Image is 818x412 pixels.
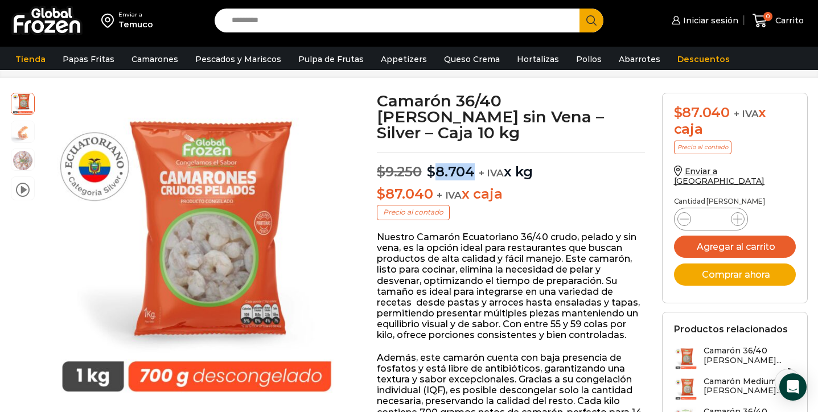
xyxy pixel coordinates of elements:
[377,186,385,202] span: $
[763,12,772,21] span: 0
[479,167,504,179] span: + IVA
[674,197,796,205] p: Cantidad [PERSON_NAME]
[772,15,804,26] span: Carrito
[11,149,34,172] span: camarones-2
[377,186,645,203] p: x caja
[437,189,462,201] span: + IVA
[377,163,422,180] bdi: 9.250
[377,152,645,180] p: x kg
[672,48,735,70] a: Descuentos
[579,9,603,32] button: Search button
[669,9,738,32] a: Iniciar sesión
[118,19,153,30] div: Temuco
[674,324,788,335] h2: Productos relacionados
[377,163,385,180] span: $
[427,163,475,180] bdi: 8.704
[126,48,184,70] a: Camarones
[779,373,807,401] div: Open Intercom Messenger
[377,232,645,341] p: Nuestro Camarón Ecuatoriano 36/40 crudo, pelado y sin vena, es la opción ideal para restaurantes ...
[734,108,759,120] span: + IVA
[674,104,683,121] span: $
[511,48,565,70] a: Hortalizas
[427,163,435,180] span: $
[438,48,505,70] a: Queso Crema
[377,186,433,202] bdi: 87.040
[704,377,796,396] h3: Camarón Medium [PERSON_NAME]...
[750,7,807,34] a: 0 Carrito
[674,377,796,401] a: Camarón Medium [PERSON_NAME]...
[375,48,433,70] a: Appetizers
[674,346,796,370] a: Camarón 36/40 [PERSON_NAME]...
[674,263,796,286] button: Comprar ahora
[674,104,730,121] bdi: 87.040
[377,205,450,220] p: Precio al contado
[293,48,369,70] a: Pulpa de Frutas
[57,48,120,70] a: Papas Fritas
[101,11,118,30] img: address-field-icon.svg
[11,92,34,114] span: crudos pelados 36:40
[680,15,738,26] span: Iniciar sesión
[704,346,796,365] h3: Camarón 36/40 [PERSON_NAME]...
[570,48,607,70] a: Pollos
[613,48,666,70] a: Abarrotes
[674,141,731,154] p: Precio al contado
[11,121,34,144] span: camaron-sin-cascara
[377,93,645,141] h1: Camarón 36/40 [PERSON_NAME] sin Vena – Silver – Caja 10 kg
[700,211,722,227] input: Product quantity
[190,48,287,70] a: Pescados y Mariscos
[10,48,51,70] a: Tienda
[118,11,153,19] div: Enviar a
[674,236,796,258] button: Agregar al carrito
[674,166,765,186] a: Enviar a [GEOGRAPHIC_DATA]
[674,105,796,138] div: x caja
